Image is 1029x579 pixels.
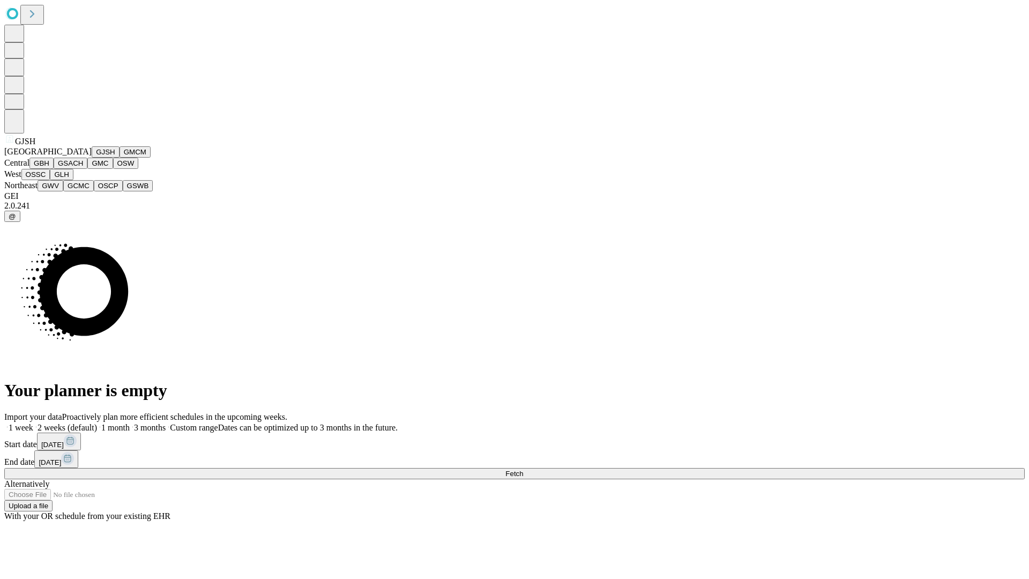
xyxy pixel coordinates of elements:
[4,468,1025,479] button: Fetch
[9,212,16,220] span: @
[134,423,166,432] span: 3 months
[4,211,20,222] button: @
[101,423,130,432] span: 1 month
[15,137,35,146] span: GJSH
[4,450,1025,468] div: End date
[87,158,113,169] button: GMC
[4,181,38,190] span: Northeast
[4,147,92,156] span: [GEOGRAPHIC_DATA]
[4,158,29,167] span: Central
[170,423,218,432] span: Custom range
[123,180,153,191] button: GSWB
[4,511,170,521] span: With your OR schedule from your existing EHR
[92,146,120,158] button: GJSH
[50,169,73,180] button: GLH
[113,158,139,169] button: OSW
[41,441,64,449] span: [DATE]
[38,180,63,191] button: GWV
[63,180,94,191] button: GCMC
[4,191,1025,201] div: GEI
[54,158,87,169] button: GSACH
[120,146,151,158] button: GMCM
[94,180,123,191] button: OSCP
[505,470,523,478] span: Fetch
[21,169,50,180] button: OSSC
[9,423,33,432] span: 1 week
[218,423,398,432] span: Dates can be optimized up to 3 months in the future.
[34,450,78,468] button: [DATE]
[39,458,61,466] span: [DATE]
[4,381,1025,400] h1: Your planner is empty
[4,412,62,421] span: Import your data
[38,423,97,432] span: 2 weeks (default)
[4,201,1025,211] div: 2.0.241
[4,433,1025,450] div: Start date
[37,433,81,450] button: [DATE]
[4,500,53,511] button: Upload a file
[62,412,287,421] span: Proactively plan more efficient schedules in the upcoming weeks.
[29,158,54,169] button: GBH
[4,479,49,488] span: Alternatively
[4,169,21,179] span: West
